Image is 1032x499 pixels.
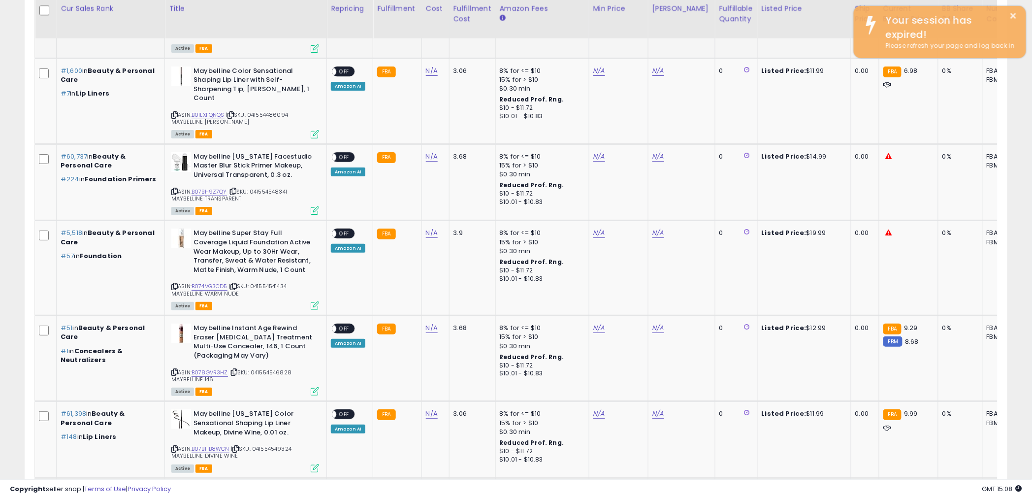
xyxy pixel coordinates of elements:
p: in [61,175,157,184]
span: #51 [61,323,72,333]
span: All listings currently available for purchase on Amazon [171,207,194,215]
div: $10 - $11.72 [500,104,581,112]
div: FBA: 5 [987,229,1019,237]
p: in [61,347,157,365]
div: 15% for > $10 [500,238,581,247]
div: 0 [719,324,750,333]
a: N/A [426,152,438,162]
div: $10.01 - $10.83 [500,112,581,121]
a: N/A [652,152,664,162]
small: FBM [883,336,903,347]
a: B074VG3CD5 [192,282,227,291]
div: Cost [426,3,445,14]
div: Amazon AI [331,244,365,253]
div: FBA: 4 [987,324,1019,333]
div: 0% [942,324,975,333]
a: N/A [593,409,605,419]
small: FBA [883,409,902,420]
span: 9.29 [904,323,918,333]
span: 2025-09-15 15:08 GMT [982,484,1022,494]
span: #57 [61,251,74,261]
div: 0 [719,409,750,418]
div: FBM: 7 [987,75,1019,84]
a: B07BHB8WCN [192,445,229,453]
b: Reduced Prof. Rng. [500,258,564,266]
div: Cur Sales Rank [61,3,161,14]
p: in [61,89,157,98]
small: FBA [883,324,902,334]
span: Beauty & Personal Care [61,228,155,246]
div: Fulfillment [377,3,417,14]
b: Listed Price: [762,409,806,418]
img: 31deYC3-JyL._SL40_.jpg [171,324,191,343]
img: 31DzU9c2bCL._SL40_.jpg [171,229,191,248]
span: All listings currently available for purchase on Amazon [171,465,194,473]
div: FBM: 5 [987,238,1019,247]
div: Amazon AI [331,425,365,433]
span: Beauty & Personal Care [61,409,125,427]
div: FBM: 10 [987,333,1019,341]
span: Foundation [80,251,122,261]
div: $0.30 min [500,170,581,179]
div: 0.00 [855,409,871,418]
div: FBM: 0 [987,161,1019,170]
div: $11.99 [762,409,843,418]
a: Terms of Use [84,484,126,494]
div: $10 - $11.72 [500,447,581,456]
div: $19.99 [762,229,843,237]
span: Beauty & Personal Care [61,323,145,341]
div: 3.06 [453,67,488,75]
div: ASIN: [171,229,319,309]
div: $10 - $11.72 [500,190,581,198]
div: Amazon AI [331,339,365,348]
div: 0% [942,229,975,237]
span: All listings currently available for purchase on Amazon [171,130,194,138]
b: Reduced Prof. Rng. [500,181,564,189]
span: OFF [336,67,352,75]
div: 15% for > $10 [500,75,581,84]
span: Lip Liners [83,432,117,441]
div: 3.68 [453,324,488,333]
b: Reduced Prof. Rng. [500,438,564,447]
div: FBM: 4 [987,419,1019,428]
div: 8% for <= $10 [500,67,581,75]
div: Repricing [331,3,369,14]
span: Lip Liners [76,89,110,98]
div: BB Share 24h. [942,3,978,24]
div: 8% for <= $10 [500,229,581,237]
div: 3.68 [453,152,488,161]
div: $11.99 [762,67,843,75]
p: in [61,324,157,341]
div: ASIN: [171,409,319,471]
span: All listings currently available for purchase on Amazon [171,44,194,53]
div: 3.9 [453,229,488,237]
div: 0 [719,229,750,237]
small: FBA [883,67,902,77]
a: N/A [426,66,438,76]
div: 0 [719,152,750,161]
div: $10 - $11.72 [500,362,581,370]
a: N/A [593,66,605,76]
div: 8% for <= $10 [500,324,581,333]
div: $0.30 min [500,342,581,351]
span: Beauty & Personal Care [61,152,126,170]
div: Min Price [593,3,644,14]
a: Privacy Policy [128,484,171,494]
span: Beauty & Personal Care [61,66,155,84]
span: #148 [61,432,77,441]
a: B07BH9Z7QY [192,188,227,196]
span: #61,398 [61,409,86,418]
b: Maybelline [US_STATE] Color Sensational Shaping Lip Liner Makeup, Divine Wine, 0.01 oz. [193,409,313,439]
div: Fulfillment Cost [453,3,491,24]
span: FBA [195,44,212,53]
div: Ship Price [855,3,875,24]
div: $12.99 [762,324,843,333]
div: 0% [942,152,975,161]
div: ASIN: [171,324,319,395]
a: N/A [593,152,605,162]
p: in [61,252,157,261]
div: $10.01 - $10.83 [500,198,581,206]
b: Reduced Prof. Rng. [500,95,564,103]
div: 0.00 [855,152,871,161]
span: #5,518 [61,228,82,237]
